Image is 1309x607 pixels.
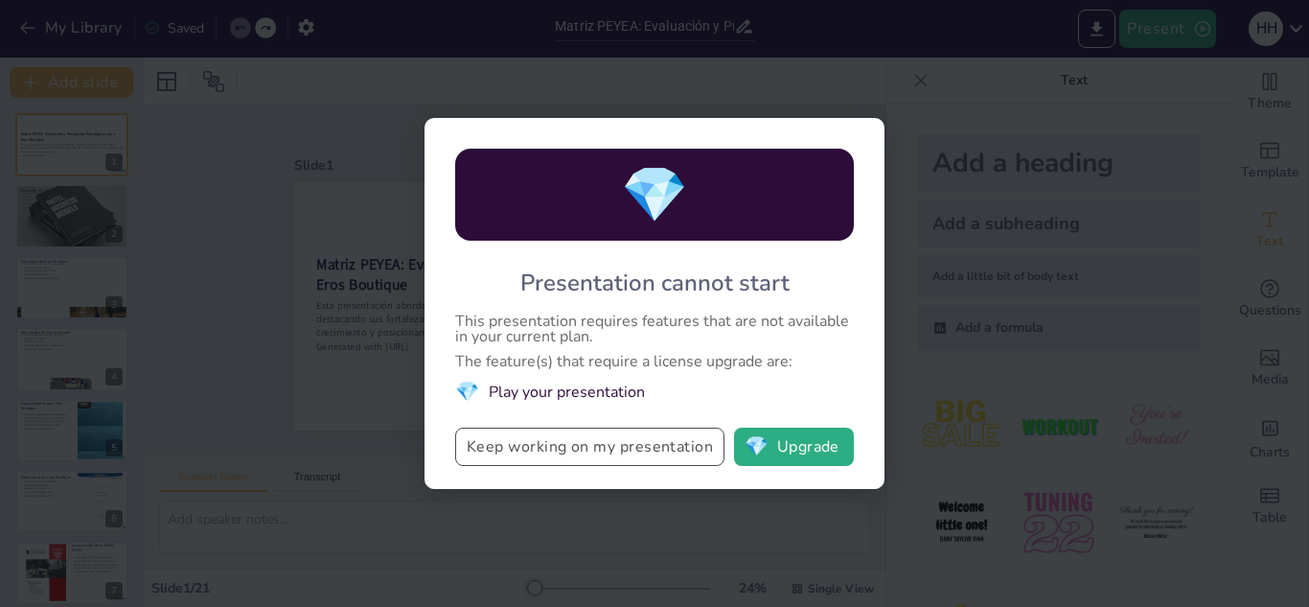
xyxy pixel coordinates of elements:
[455,379,479,405] span: diamond
[734,428,854,466] button: diamondUpgrade
[520,268,790,298] div: Presentation cannot start
[455,379,854,405] li: Play your presentation
[455,354,854,369] div: The feature(s) that require a license upgrade are:
[455,428,724,466] button: Keep working on my presentation
[455,314,854,344] div: This presentation requires features that are not available in your current plan.
[621,158,688,232] span: diamond
[745,437,769,456] span: diamond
